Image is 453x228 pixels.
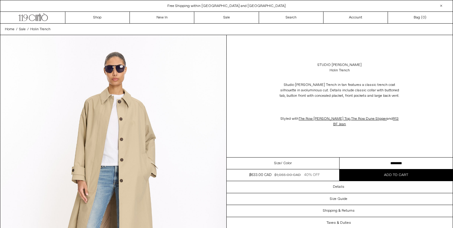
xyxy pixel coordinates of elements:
a: Studio [PERSON_NAME] [317,62,362,68]
a: The Row [PERSON_NAME] Top [299,116,350,121]
span: Add to cart [384,173,408,178]
span: Styled with , and [281,116,399,127]
div: Holin Trench [330,68,350,73]
span: ) [422,15,426,20]
a: Shop [65,12,130,23]
h3: Details [333,185,344,189]
a: Holin Trench [30,27,51,32]
button: Add to cart [340,169,453,181]
a: The Row Dune Slipper [351,116,387,121]
p: Studio [PERSON_NAME] Trench in tan features a classic trench coat silhouette in a [279,79,400,102]
a: Account [323,12,388,23]
span: voluminous cut. Details include classic collar with buttoned tab, button front with concealed pla... [280,88,399,98]
span: / [16,27,18,32]
a: Home [5,27,15,32]
span: / [27,27,29,32]
span: Size [274,161,281,166]
h3: Shipping & Returns [323,209,355,213]
a: Bag () [388,12,452,23]
span: 0 [422,15,425,20]
div: $1,055.00 CAD [274,172,301,178]
div: $633.00 CAD [249,172,271,178]
a: Free Shipping within [GEOGRAPHIC_DATA] and [GEOGRAPHIC_DATA] [167,4,286,8]
a: Search [259,12,323,23]
h3: Taxes & Duties [327,221,351,225]
a: Sale [194,12,259,23]
span: / Color [281,161,292,166]
a: Sale [19,27,26,32]
div: 40% OFF [304,172,320,178]
a: New In [130,12,194,23]
h3: Size Guide [330,197,347,201]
